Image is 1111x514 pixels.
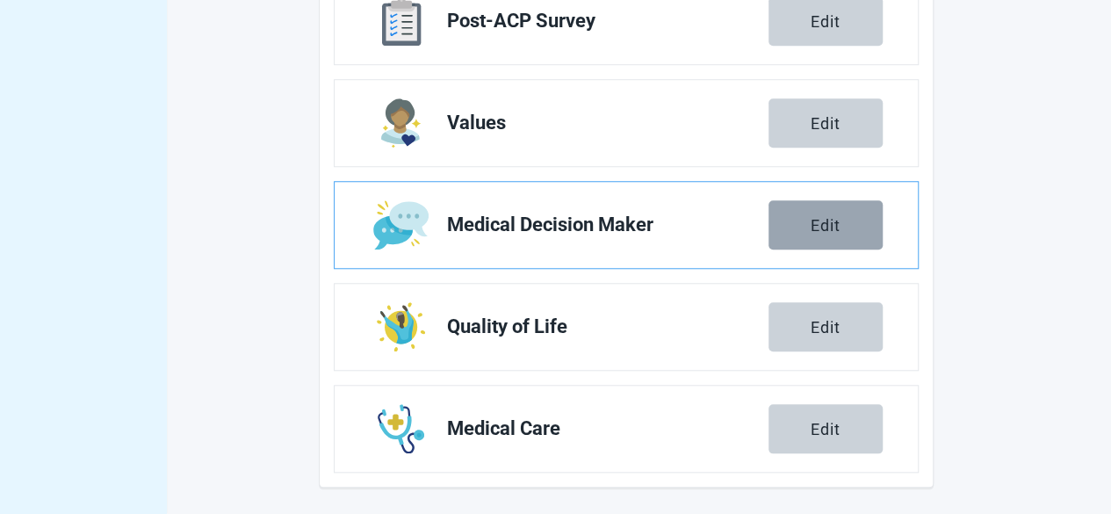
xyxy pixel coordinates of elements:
[768,404,883,453] button: Edit
[335,284,918,370] a: Edit Quality of Life section
[447,112,768,134] span: Values
[447,418,768,439] span: Medical Care
[811,420,840,438] div: Edit
[447,11,768,32] span: Post-ACP Survey
[811,114,840,132] div: Edit
[447,316,768,337] span: Quality of Life
[811,216,840,234] div: Edit
[768,200,883,250] button: Edit
[768,98,883,148] button: Edit
[335,182,918,268] a: Edit Medical Decision Maker section
[447,214,768,235] span: Medical Decision Maker
[811,318,840,336] div: Edit
[811,12,840,30] div: Edit
[335,80,918,166] a: Edit Values section
[335,386,918,472] a: Edit Medical Care section
[768,302,883,351] button: Edit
